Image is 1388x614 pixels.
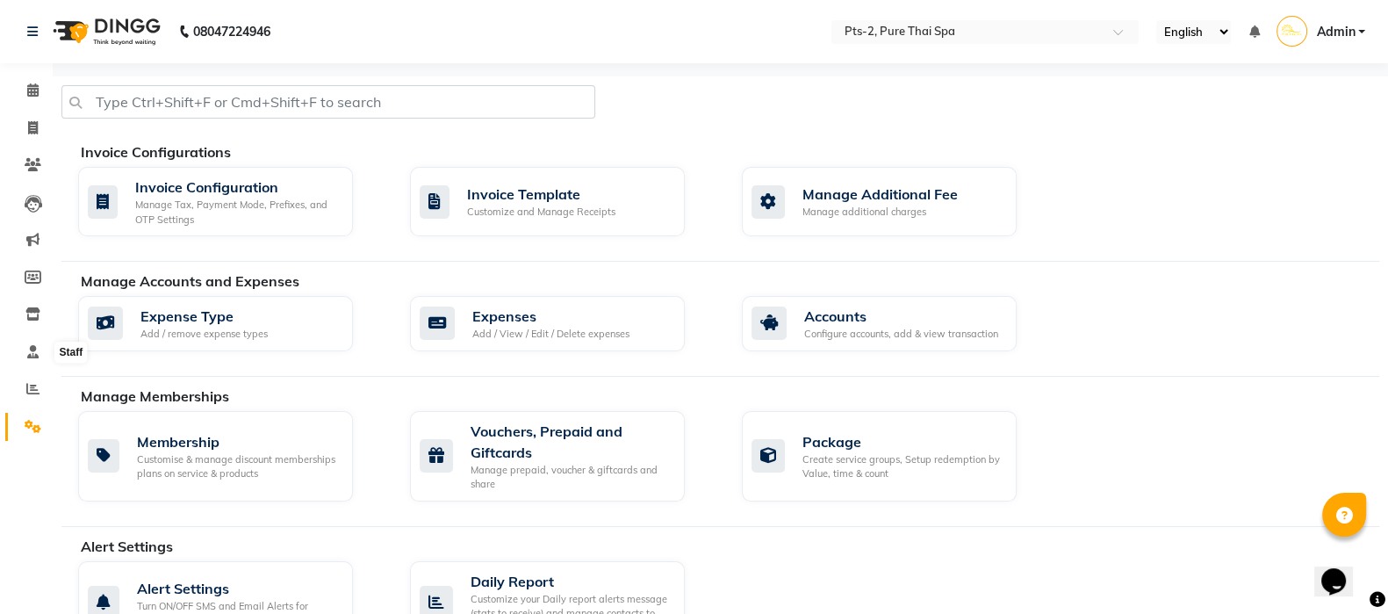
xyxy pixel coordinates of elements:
img: Admin [1277,16,1307,47]
a: Manage Additional FeeManage additional charges [742,167,1047,236]
div: Membership [137,431,339,452]
a: MembershipCustomise & manage discount memberships plans on service & products [78,411,384,502]
iframe: chat widget [1314,544,1370,596]
a: Invoice TemplateCustomize and Manage Receipts [410,167,716,236]
a: Expense TypeAdd / remove expense types [78,296,384,351]
div: Configure accounts, add & view transaction [804,327,998,342]
div: Create service groups, Setup redemption by Value, time & count [802,452,1003,481]
div: Manage Tax, Payment Mode, Prefixes, and OTP Settings [135,198,339,227]
div: Daily Report [471,571,671,592]
div: Alert Settings [137,578,339,599]
div: Add / View / Edit / Delete expenses [472,327,629,342]
div: Customize and Manage Receipts [467,205,615,220]
div: Invoice Configuration [135,177,339,198]
div: Manage additional charges [802,205,958,220]
input: Type Ctrl+Shift+F or Cmd+Shift+F to search [61,85,595,119]
div: Manage Additional Fee [802,184,958,205]
a: AccountsConfigure accounts, add & view transaction [742,296,1047,351]
div: Customise & manage discount memberships plans on service & products [137,452,339,481]
div: Expenses [472,306,629,327]
b: 08047224946 [193,7,270,56]
a: Invoice ConfigurationManage Tax, Payment Mode, Prefixes, and OTP Settings [78,167,384,236]
div: Vouchers, Prepaid and Giftcards [471,421,671,463]
a: PackageCreate service groups, Setup redemption by Value, time & count [742,411,1047,502]
div: Invoice Template [467,184,615,205]
div: Staff [55,343,88,364]
div: Package [802,431,1003,452]
div: Expense Type [140,306,268,327]
div: Accounts [804,306,998,327]
div: Manage prepaid, voucher & giftcards and share [471,463,671,492]
div: Add / remove expense types [140,327,268,342]
a: Vouchers, Prepaid and GiftcardsManage prepaid, voucher & giftcards and share [410,411,716,502]
img: logo [45,7,165,56]
a: ExpensesAdd / View / Edit / Delete expenses [410,296,716,351]
span: Admin [1316,23,1355,41]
